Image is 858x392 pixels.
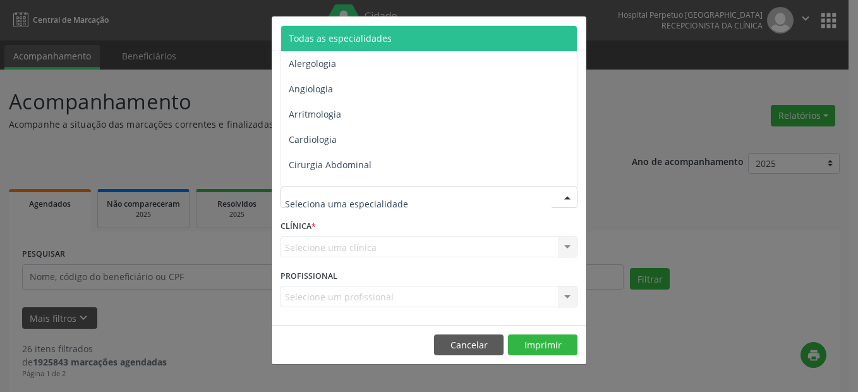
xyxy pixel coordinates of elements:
[281,217,316,236] label: CLÍNICA
[289,184,366,196] span: Cirurgia Bariatrica
[289,133,337,145] span: Cardiologia
[289,32,392,44] span: Todas as especialidades
[281,266,337,286] label: PROFISSIONAL
[285,191,552,216] input: Seleciona uma especialidade
[434,334,504,356] button: Cancelar
[289,58,336,70] span: Alergologia
[289,83,333,95] span: Angiologia
[508,334,577,356] button: Imprimir
[561,16,586,47] button: Close
[281,25,425,42] h5: Relatório de agendamentos
[289,108,341,120] span: Arritmologia
[289,159,372,171] span: Cirurgia Abdominal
